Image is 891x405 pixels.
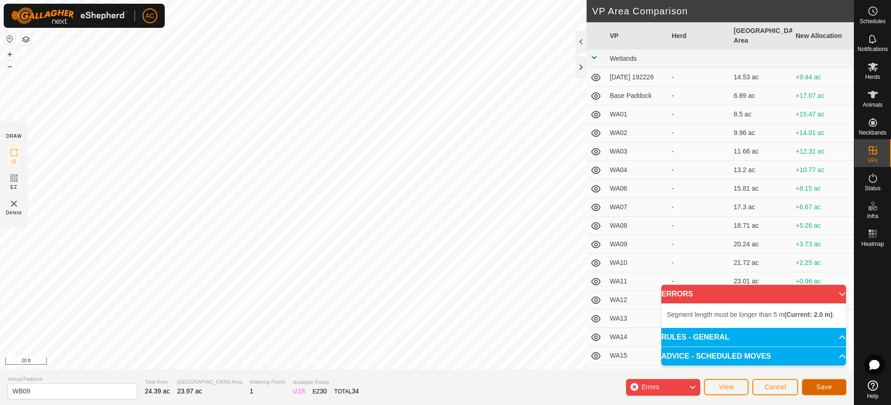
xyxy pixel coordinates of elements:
[667,311,834,318] span: Segment length must be longer than 5 m .
[661,290,693,298] span: ERRORS
[303,358,330,366] a: Contact Us
[859,130,886,135] span: Neckbands
[730,68,792,87] td: 14.53 ac
[7,375,137,383] span: Virtual Paddock
[865,74,880,80] span: Herds
[661,303,846,328] p-accordion-content: ERRORS
[730,180,792,198] td: 15.81 ac
[730,235,792,254] td: 20.24 ac
[606,22,668,50] th: VP
[257,358,291,366] a: Privacy Policy
[672,109,727,119] div: -
[792,272,854,291] td: +0.96 ac
[730,272,792,291] td: 23.01 ac
[730,87,792,105] td: 6.89 ac
[730,217,792,235] td: 18.71 ac
[606,254,668,272] td: WA10
[764,383,786,391] span: Cancel
[672,239,727,249] div: -
[867,213,878,219] span: Infra
[661,285,846,303] p-accordion-header: ERRORS
[8,198,19,209] img: VP
[293,386,305,396] div: IZ
[859,19,885,24] span: Schedules
[792,180,854,198] td: +8.15 ac
[730,254,792,272] td: 21.72 ac
[606,105,668,124] td: WA01
[606,235,668,254] td: WA09
[792,254,854,272] td: +2.25 ac
[661,334,730,341] span: RULES - GENERAL
[661,328,846,347] p-accordion-header: RULES - GENERAL
[668,22,730,50] th: Herd
[858,46,888,52] span: Notifications
[606,68,668,87] td: [DATE] 192226
[606,180,668,198] td: WA06
[730,142,792,161] td: 11.66 ac
[672,184,727,193] div: -
[867,158,878,163] span: VPs
[730,105,792,124] td: 8.5 ac
[792,68,854,87] td: +9.44 ac
[610,55,637,62] span: Wetlands
[145,11,154,21] span: AC
[606,142,668,161] td: WA03
[20,34,32,45] button: Map Layers
[6,209,22,216] span: Delete
[752,379,798,395] button: Cancel
[672,165,727,175] div: -
[606,365,668,384] td: WB01
[145,387,170,395] span: 24.39 ac
[802,379,846,395] button: Save
[606,291,668,309] td: WA12
[792,105,854,124] td: +15.47 ac
[606,161,668,180] td: WA04
[704,379,749,395] button: View
[606,347,668,365] td: WA15
[719,383,734,391] span: View
[250,387,253,395] span: 1
[352,387,359,395] span: 34
[730,161,792,180] td: 13.2 ac
[592,6,854,17] h2: VP Area Comparison
[861,241,884,247] span: Heatmap
[730,22,792,50] th: [GEOGRAPHIC_DATA] Area
[792,198,854,217] td: +6.67 ac
[672,369,727,379] div: -
[792,22,854,50] th: New Allocation
[177,387,202,395] span: 23.97 ac
[661,353,771,360] span: ADVICE - SCHEDULED MOVES
[320,387,327,395] span: 30
[854,377,891,403] a: Help
[606,124,668,142] td: WA02
[672,72,727,82] div: -
[641,383,659,391] span: Errors
[784,311,833,318] b: (Current: 2.0 m)
[145,378,170,386] span: Total Area
[792,124,854,142] td: +14.01 ac
[12,158,17,165] span: IZ
[672,258,727,268] div: -
[672,128,727,138] div: -
[661,347,846,366] p-accordion-header: ADVICE - SCHEDULED MOVES
[334,386,359,396] div: TOTAL
[606,198,668,217] td: WA07
[11,7,127,24] img: Gallagher Logo
[11,184,18,191] span: EZ
[792,217,854,235] td: +5.26 ac
[867,393,878,399] span: Help
[606,309,668,328] td: WA13
[6,133,22,140] div: DRAW
[730,124,792,142] td: 9.96 ac
[672,91,727,101] div: -
[606,272,668,291] td: WA11
[298,387,305,395] span: 18
[177,378,242,386] span: [GEOGRAPHIC_DATA] Area
[4,61,15,72] button: –
[312,386,327,396] div: EZ
[730,198,792,217] td: 17.3 ac
[865,186,880,191] span: Status
[672,202,727,212] div: -
[816,383,832,391] span: Save
[863,102,883,108] span: Animals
